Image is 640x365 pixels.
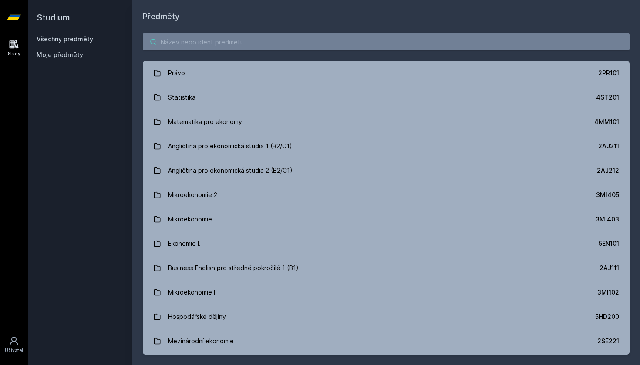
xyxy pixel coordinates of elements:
a: Angličtina pro ekonomická studia 1 (B2/C1) 2AJ211 [143,134,630,158]
a: Mikroekonomie 3MI403 [143,207,630,231]
a: Všechny předměty [37,35,93,43]
div: Study [8,50,20,57]
div: 2AJ212 [597,166,619,175]
h1: Předměty [143,10,630,23]
div: Statistika [168,89,195,106]
a: Mikroekonomie 2 3MI405 [143,183,630,207]
div: Matematika pro ekonomy [168,113,242,131]
a: Matematika pro ekonomy 4MM101 [143,110,630,134]
a: Business English pro středně pokročilé 1 (B1) 2AJ111 [143,256,630,280]
input: Název nebo ident předmětu… [143,33,630,50]
span: Moje předměty [37,50,83,59]
a: Angličtina pro ekonomická studia 2 (B2/C1) 2AJ212 [143,158,630,183]
div: 2SE221 [597,337,619,345]
a: Ekonomie I. 5EN101 [143,231,630,256]
div: Angličtina pro ekonomická studia 1 (B2/C1) [168,137,292,155]
div: Uživatel [5,347,23,354]
div: 2PR101 [598,69,619,77]
div: Ekonomie I. [168,235,201,252]
div: 5EN101 [599,239,619,248]
a: Mikroekonomie I 3MI102 [143,280,630,305]
a: Study [2,35,26,61]
div: Business English pro středně pokročilé 1 (B1) [168,259,299,277]
div: 4ST201 [596,93,619,102]
div: Hospodářské dějiny [168,308,226,325]
div: 2AJ211 [598,142,619,151]
div: Právo [168,64,185,82]
div: Angličtina pro ekonomická studia 2 (B2/C1) [168,162,293,179]
div: 3MI405 [596,191,619,199]
div: Mikroekonomie [168,211,212,228]
div: 5HD200 [595,312,619,321]
div: Mikroekonomie I [168,284,215,301]
a: Právo 2PR101 [143,61,630,85]
a: Mezinárodní ekonomie 2SE221 [143,329,630,353]
div: 3MI102 [597,288,619,297]
div: Mezinárodní ekonomie [168,332,234,350]
a: Uživatel [2,332,26,358]
div: 4MM101 [594,117,619,126]
a: Hospodářské dějiny 5HD200 [143,305,630,329]
div: 3MI403 [596,215,619,224]
a: Statistika 4ST201 [143,85,630,110]
div: 2AJ111 [600,264,619,272]
div: Mikroekonomie 2 [168,186,217,204]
